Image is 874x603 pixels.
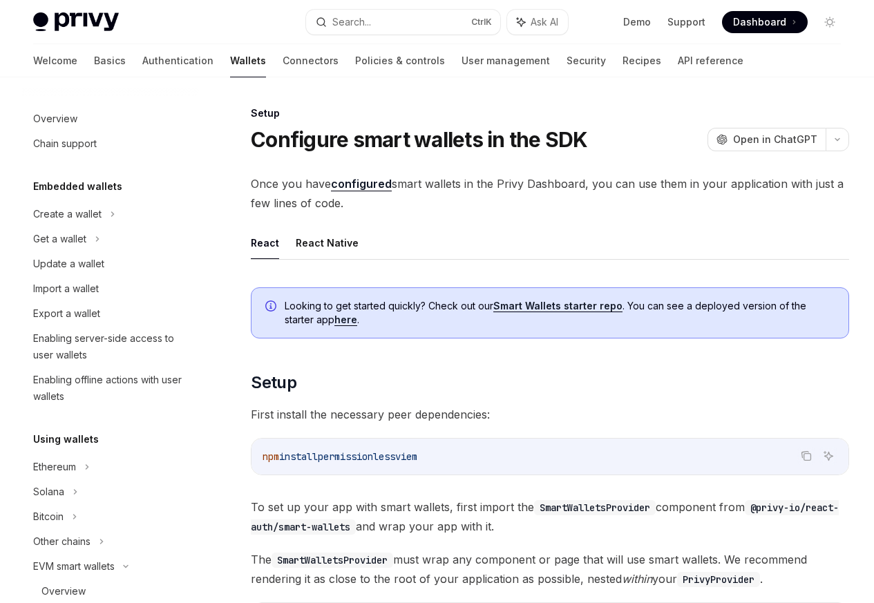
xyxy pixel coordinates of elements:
[623,15,651,29] a: Demo
[265,300,279,314] svg: Info
[33,231,86,247] div: Get a wallet
[22,106,199,131] a: Overview
[33,431,99,448] h5: Using wallets
[306,10,500,35] button: Search...CtrlK
[331,177,392,191] a: configured
[279,450,318,463] span: install
[22,251,199,276] a: Update a wallet
[819,447,837,465] button: Ask AI
[722,11,808,33] a: Dashboard
[251,550,849,588] span: The must wrap any component or page that will use smart wallets. We recommend rendering it as clo...
[667,15,705,29] a: Support
[534,500,656,515] code: SmartWalletsProvider
[251,405,849,424] span: First install the necessary peer dependencies:
[142,44,213,77] a: Authentication
[471,17,492,28] span: Ctrl K
[22,367,199,409] a: Enabling offline actions with user wallets
[33,135,97,152] div: Chain support
[33,558,115,575] div: EVM smart wallets
[251,497,849,536] span: To set up your app with smart wallets, first import the component from and wrap your app with it.
[33,372,191,405] div: Enabling offline actions with user wallets
[33,508,64,525] div: Bitcoin
[285,299,835,327] span: Looking to get started quickly? Check out our . You can see a deployed version of the starter app .
[462,44,550,77] a: User management
[819,11,841,33] button: Toggle dark mode
[33,256,104,272] div: Update a wallet
[41,583,86,600] div: Overview
[395,450,417,463] span: viem
[33,484,64,500] div: Solana
[22,301,199,326] a: Export a wallet
[33,330,191,363] div: Enabling server-side access to user wallets
[251,127,588,152] h1: Configure smart wallets in the SDK
[677,572,760,587] code: PrivyProvider
[797,447,815,465] button: Copy the contents from the code block
[251,106,849,120] div: Setup
[355,44,445,77] a: Policies & controls
[33,305,100,322] div: Export a wallet
[332,14,371,30] div: Search...
[733,15,786,29] span: Dashboard
[283,44,339,77] a: Connectors
[318,450,395,463] span: permissionless
[507,10,568,35] button: Ask AI
[33,12,119,32] img: light logo
[33,533,91,550] div: Other chains
[567,44,606,77] a: Security
[33,111,77,127] div: Overview
[33,44,77,77] a: Welcome
[33,206,102,222] div: Create a wallet
[22,326,199,367] a: Enabling server-side access to user wallets
[94,44,126,77] a: Basics
[251,372,296,394] span: Setup
[33,178,122,195] h5: Embedded wallets
[22,131,199,156] a: Chain support
[707,128,826,151] button: Open in ChatGPT
[678,44,743,77] a: API reference
[531,15,558,29] span: Ask AI
[251,227,279,259] button: React
[334,314,357,326] a: here
[22,276,199,301] a: Import a wallet
[622,572,652,586] em: within
[263,450,279,463] span: npm
[272,553,393,568] code: SmartWalletsProvider
[623,44,661,77] a: Recipes
[33,280,99,297] div: Import a wallet
[493,300,623,312] a: Smart Wallets starter repo
[251,174,849,213] span: Once you have smart wallets in the Privy Dashboard, you can use them in your application with jus...
[296,227,359,259] button: React Native
[33,459,76,475] div: Ethereum
[733,133,817,146] span: Open in ChatGPT
[230,44,266,77] a: Wallets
